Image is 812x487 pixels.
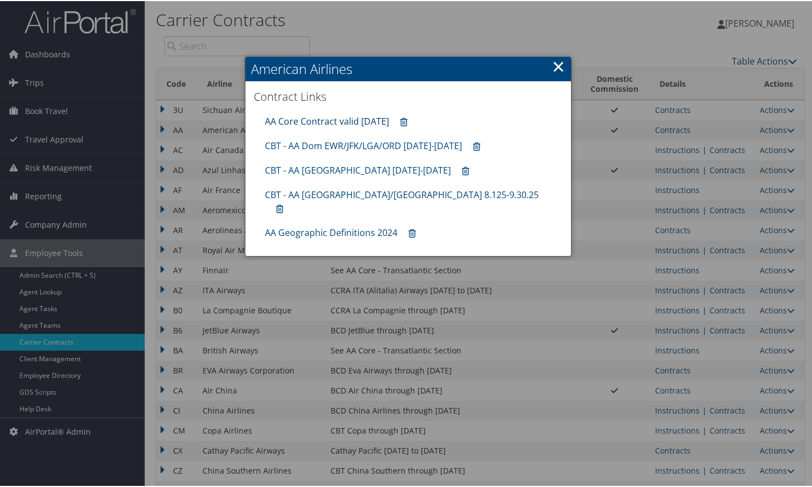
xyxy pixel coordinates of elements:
[552,54,565,76] a: ×
[265,225,397,238] a: AA Geographic Definitions 2024
[467,135,486,156] a: Remove contract
[245,56,571,80] h2: American Airlines
[403,222,421,243] a: Remove contract
[265,114,389,126] a: AA Core Contract valid [DATE]
[456,160,475,180] a: Remove contract
[254,88,563,104] h3: Contract Links
[270,198,289,218] a: Remove contract
[265,163,451,175] a: CBT - AA [GEOGRAPHIC_DATA] [DATE]-[DATE]
[265,188,539,200] a: CBT - AA [GEOGRAPHIC_DATA]/[GEOGRAPHIC_DATA] 8.125-9.30.25
[265,139,462,151] a: CBT - AA Dom EWR/JFK/LGA/ORD [DATE]-[DATE]
[395,111,413,131] a: Remove contract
